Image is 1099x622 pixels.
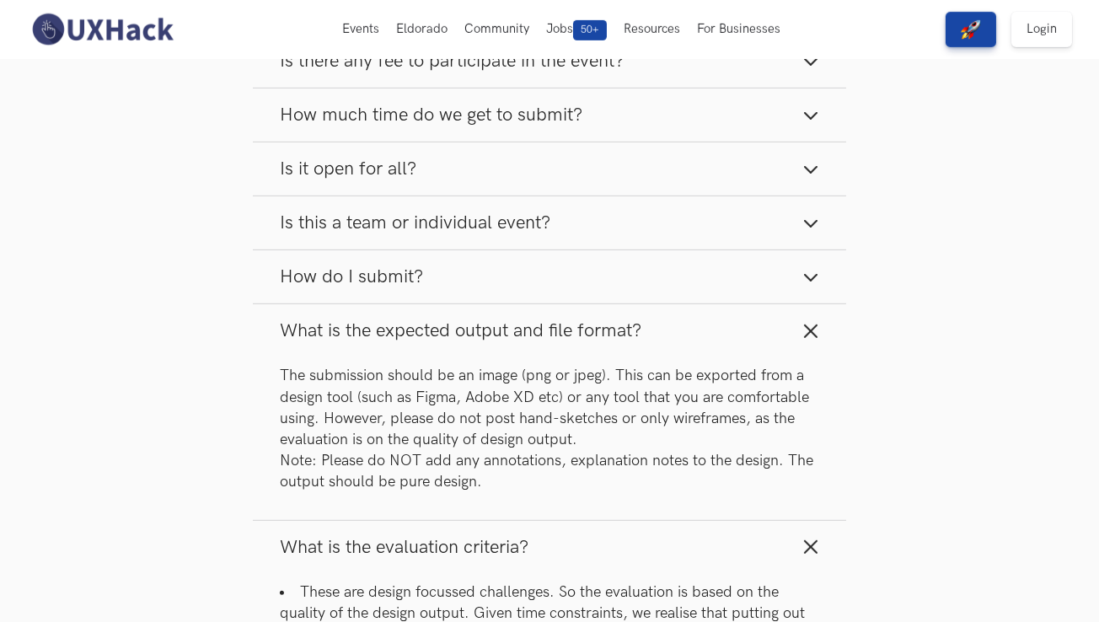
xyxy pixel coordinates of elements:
span: How much time do we get to submit? [280,104,582,126]
p: The submission should be an image (png or jpeg). This can be exported from a design tool (such as... [280,365,819,492]
button: What is the expected output and file format? [253,304,846,357]
span: How do I submit? [280,265,423,288]
a: Login [1011,12,1072,47]
span: Is it open for all? [280,158,416,180]
button: What is the evaluation criteria? [253,521,846,574]
button: Is this a team or individual event? [253,196,846,249]
span: What is the evaluation criteria? [280,536,528,559]
span: 50+ [573,20,607,40]
img: UXHack-logo.png [27,12,177,47]
span: What is the expected output and file format? [280,319,641,342]
img: rocket [961,19,981,40]
div: What is the expected output and file format? [253,357,846,519]
button: How do I submit? [253,250,846,303]
span: Is this a team or individual event? [280,212,550,234]
span: Is there any fee to participate in the event? [280,50,624,72]
button: Is there any fee to participate in the event? [253,35,846,88]
button: How much time do we get to submit? [253,88,846,142]
button: Is it open for all? [253,142,846,196]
